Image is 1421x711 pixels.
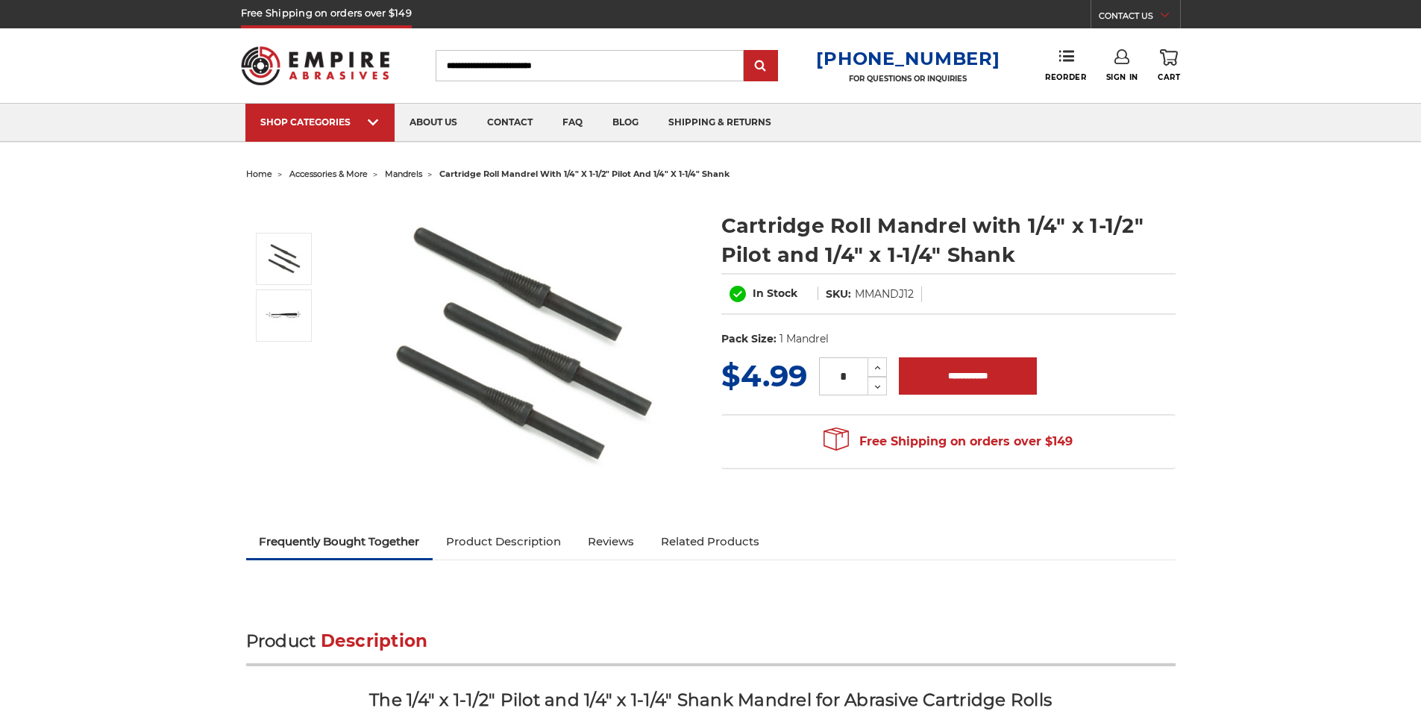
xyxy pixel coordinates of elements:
a: [PHONE_NUMBER] [816,48,1000,69]
span: cartridge roll mandrel with 1/4" x 1-1/2" pilot and 1/4" x 1-1/4" shank [439,169,730,179]
img: mandrel for cartridge roll [266,310,303,322]
a: mandrels [385,169,422,179]
h1: Cartridge Roll Mandrel with 1/4" x 1-1/2" Pilot and 1/4" x 1-1/4" Shank [721,211,1176,269]
img: Cartridge rolls mandrel [266,240,303,278]
a: shipping & returns [653,104,786,142]
input: Submit [746,51,776,81]
a: CONTACT US [1099,7,1180,28]
a: Reorder [1045,49,1086,81]
a: home [246,169,272,179]
a: Reviews [574,525,647,558]
span: Cart [1158,72,1180,82]
img: Cartridge rolls mandrel [374,195,672,494]
dt: SKU: [826,286,851,302]
img: Empire Abrasives [241,37,390,95]
span: Sign In [1106,72,1138,82]
a: faq [548,104,597,142]
a: contact [472,104,548,142]
a: about us [395,104,472,142]
dd: MMANDJ12 [855,286,914,302]
div: SHOP CATEGORIES [260,116,380,128]
a: Cart [1158,49,1180,82]
span: $4.99 [721,357,807,394]
a: Related Products [647,525,773,558]
dt: Pack Size: [721,331,777,347]
span: In Stock [753,286,797,300]
span: Product [246,630,316,651]
span: Reorder [1045,72,1086,82]
a: Frequently Bought Together [246,525,433,558]
span: Free Shipping on orders over $149 [824,427,1073,457]
p: FOR QUESTIONS OR INQUIRIES [816,74,1000,84]
dd: 1 Mandrel [779,331,829,347]
a: blog [597,104,653,142]
a: accessories & more [289,169,368,179]
span: Description [321,630,428,651]
a: Product Description [433,525,574,558]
